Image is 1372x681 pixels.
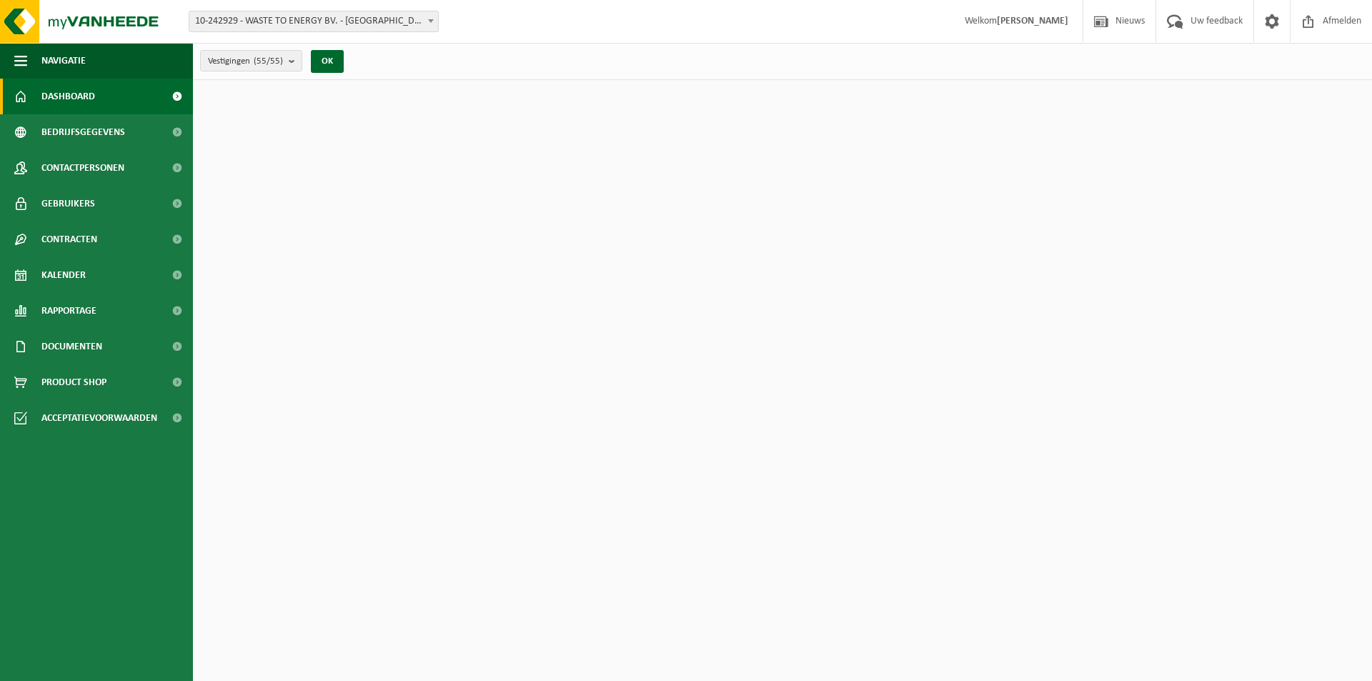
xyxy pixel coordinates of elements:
[41,150,124,186] span: Contactpersonen
[311,50,344,73] button: OK
[189,11,439,32] span: 10-242929 - WASTE TO ENERGY BV. - NIJKERK
[254,56,283,66] count: (55/55)
[41,364,106,400] span: Product Shop
[41,43,86,79] span: Navigatie
[41,400,157,436] span: Acceptatievoorwaarden
[200,50,302,71] button: Vestigingen(55/55)
[41,186,95,222] span: Gebruikers
[41,293,96,329] span: Rapportage
[41,222,97,257] span: Contracten
[208,51,283,72] span: Vestigingen
[41,79,95,114] span: Dashboard
[41,257,86,293] span: Kalender
[997,16,1068,26] strong: [PERSON_NAME]
[41,114,125,150] span: Bedrijfsgegevens
[41,329,102,364] span: Documenten
[189,11,438,31] span: 10-242929 - WASTE TO ENERGY BV. - NIJKERK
